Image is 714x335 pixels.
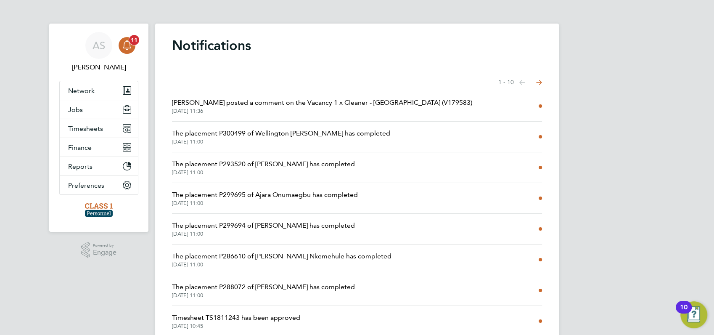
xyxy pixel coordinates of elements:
[680,307,688,318] div: 10
[172,313,300,323] span: Timesheet TS1811243 has been approved
[49,24,148,232] nav: Main navigation
[68,181,104,189] span: Preferences
[172,190,358,200] span: The placement P299695 of Ajara Onumaegbu has completed
[172,221,355,231] span: The placement P299694 of [PERSON_NAME] has completed
[172,282,355,292] span: The placement P288072 of [PERSON_NAME] has completed
[172,313,300,330] a: Timesheet TS1811243 has been approved[DATE] 10:45
[498,74,542,91] nav: Select page of notifications list
[680,301,707,328] button: Open Resource Center, 10 new notifications
[172,221,355,237] a: The placement P299694 of [PERSON_NAME] has completed[DATE] 11:00
[60,119,138,138] button: Timesheets
[119,32,135,59] a: 11
[172,251,391,261] span: The placement P286610 of [PERSON_NAME] Nkemehule has completed
[93,249,116,256] span: Engage
[85,203,113,217] img: class1personnel-logo-retina.png
[59,62,138,72] span: Angela Sabaroche
[172,190,358,207] a: The placement P299695 of Ajara Onumaegbu has completed[DATE] 11:00
[81,242,117,258] a: Powered byEngage
[68,87,95,95] span: Network
[172,323,300,330] span: [DATE] 10:45
[172,282,355,299] a: The placement P288072 of [PERSON_NAME] has completed[DATE] 11:00
[60,100,138,119] button: Jobs
[93,242,116,249] span: Powered by
[172,37,542,54] h1: Notifications
[68,144,92,152] span: Finance
[172,200,358,207] span: [DATE] 11:00
[172,261,391,268] span: [DATE] 11:00
[172,231,355,237] span: [DATE] 11:00
[172,138,390,145] span: [DATE] 11:00
[68,162,93,170] span: Reports
[59,32,138,72] a: AS[PERSON_NAME]
[172,169,355,176] span: [DATE] 11:00
[68,125,103,133] span: Timesheets
[172,159,355,169] span: The placement P293520 of [PERSON_NAME] has completed
[59,203,138,217] a: Go to home page
[172,251,391,268] a: The placement P286610 of [PERSON_NAME] Nkemehule has completed[DATE] 11:00
[172,128,390,145] a: The placement P300499 of Wellington [PERSON_NAME] has completed[DATE] 11:00
[172,292,355,299] span: [DATE] 11:00
[172,98,472,108] span: [PERSON_NAME] posted a comment on the Vacancy 1 x Cleaner - [GEOGRAPHIC_DATA] (V179583)
[129,35,139,45] span: 11
[93,40,105,51] span: AS
[60,157,138,175] button: Reports
[60,176,138,194] button: Preferences
[498,78,514,87] span: 1 - 10
[60,81,138,100] button: Network
[172,128,390,138] span: The placement P300499 of Wellington [PERSON_NAME] has completed
[60,138,138,157] button: Finance
[172,108,472,114] span: [DATE] 11:36
[68,106,83,114] span: Jobs
[172,159,355,176] a: The placement P293520 of [PERSON_NAME] has completed[DATE] 11:00
[172,98,472,114] a: [PERSON_NAME] posted a comment on the Vacancy 1 x Cleaner - [GEOGRAPHIC_DATA] (V179583)[DATE] 11:36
